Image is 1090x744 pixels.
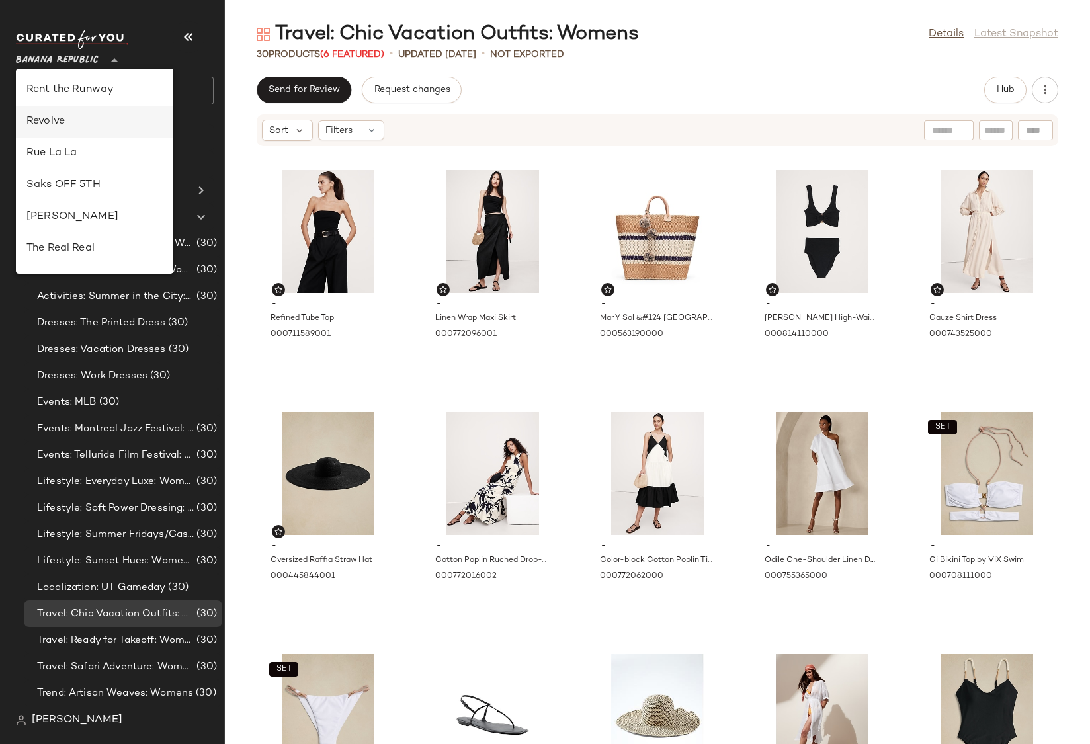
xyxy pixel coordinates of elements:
[194,501,217,516] span: (30)
[37,659,194,675] span: Travel: Safari Adventure: Womens
[97,395,120,410] span: (30)
[931,298,1043,310] span: -
[398,48,476,62] p: updated [DATE]
[435,571,497,583] span: 000772016002
[362,77,461,103] button: Request changes
[37,289,194,304] span: Activities: Summer in the City: Womens
[26,114,163,130] div: Revolve
[272,298,384,310] span: -
[194,289,217,304] span: (30)
[26,177,163,193] div: Saks OFF 5TH
[600,313,712,325] span: Mar Y Sol &#124 [GEOGRAPHIC_DATA] Tote
[755,170,889,293] img: cn58010644.jpg
[271,571,335,583] span: 000445844001
[194,633,217,648] span: (30)
[274,286,282,294] img: svg%3e
[933,286,941,294] img: svg%3e
[37,633,194,648] span: Travel: Ready for Takeoff: Womens
[373,85,450,95] span: Request changes
[37,501,194,516] span: Lifestyle: Soft Power Dressing: Womens
[165,315,189,331] span: (30)
[147,368,171,384] span: (30)
[435,555,548,567] span: Cotton Poplin Ruched Drop-Waist Maxi Dress
[257,48,384,62] div: Products
[271,555,372,567] span: Oversized Raffia Straw Hat
[194,474,217,489] span: (30)
[591,170,724,293] img: cn18422282.jpg
[929,313,997,325] span: Gauze Shirt Dress
[37,395,97,410] span: Events: MLB
[37,606,194,622] span: Travel: Chic Vacation Outfits: Womens
[591,412,724,535] img: cn58025537.jpg
[435,313,516,325] span: Linen Wrap Maxi Skirt
[765,555,877,567] span: Odile One-Shoulder Linen Dress
[16,30,128,49] img: cfy_white_logo.C9jOOHJF.svg
[272,540,384,552] span: -
[194,448,217,463] span: (30)
[766,540,878,552] span: -
[261,170,395,293] img: cn57359313.jpg
[37,368,147,384] span: Dresses: Work Dresses
[482,46,485,62] span: •
[194,554,217,569] span: (30)
[32,712,122,728] span: [PERSON_NAME]
[929,329,992,341] span: 000743525000
[275,665,292,674] span: SET
[920,412,1054,535] img: cn53010243.jpg
[920,170,1054,293] img: cn59196275.jpg
[257,21,639,48] div: Travel: Chic Vacation Outfits: Womens
[437,540,549,552] span: -
[16,69,173,274] div: undefined-list
[274,528,282,536] img: svg%3e
[269,124,288,138] span: Sort
[934,423,950,432] span: SET
[769,286,776,294] img: svg%3e
[37,554,194,569] span: Lifestyle: Sunset Hues: Womens
[26,241,163,257] div: The Real Real
[193,686,216,701] span: (30)
[426,170,560,293] img: cn58032050.jpg
[37,448,194,463] span: Events: Telluride Film Festival: Womens
[26,209,163,225] div: [PERSON_NAME]
[271,329,331,341] span: 000711589001
[37,580,165,595] span: Localization: UT Gameday
[439,286,447,294] img: svg%3e
[257,50,269,60] span: 30
[390,46,393,62] span: •
[37,527,194,542] span: Lifestyle: Summer Fridays/Casual Fridays: Womens
[426,412,560,535] img: cn59195899.jpg
[996,85,1015,95] span: Hub
[766,298,878,310] span: -
[755,412,889,535] img: cn53396602.jpg
[929,555,1024,567] span: Gi Bikini Top by ViX Swim
[271,313,334,325] span: Refined Tube Top
[600,555,712,567] span: Color-block Cotton Poplin Tiered Midi Dress
[37,315,165,331] span: Dresses: The Printed Dress
[435,329,497,341] span: 000772096001
[166,342,189,357] span: (30)
[165,580,189,595] span: (30)
[984,77,1027,103] button: Hub
[194,527,217,542] span: (30)
[437,298,549,310] span: -
[16,45,99,69] span: Banana Republic
[601,298,714,310] span: -
[194,263,217,278] span: (30)
[194,659,217,675] span: (30)
[765,313,877,325] span: [PERSON_NAME] High-Waisted Bikini Set by [PERSON_NAME]
[37,686,193,701] span: Trend: Artisan Weaves: Womens
[37,342,166,357] span: Dresses: Vacation Dresses
[194,236,217,251] span: (30)
[26,82,163,98] div: Rent the Runway
[194,421,217,436] span: (30)
[268,85,340,95] span: Send for Review
[16,715,26,725] img: svg%3e
[26,145,163,161] div: Rue La La
[37,474,194,489] span: Lifestyle: Everyday Luxe: Womens
[37,421,194,436] span: Events: Montreal Jazz Festival: Womens
[929,571,992,583] span: 000708111000
[269,662,298,677] button: SET
[325,124,353,138] span: Filters
[257,77,351,103] button: Send for Review
[26,272,163,288] div: Urban Outfitters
